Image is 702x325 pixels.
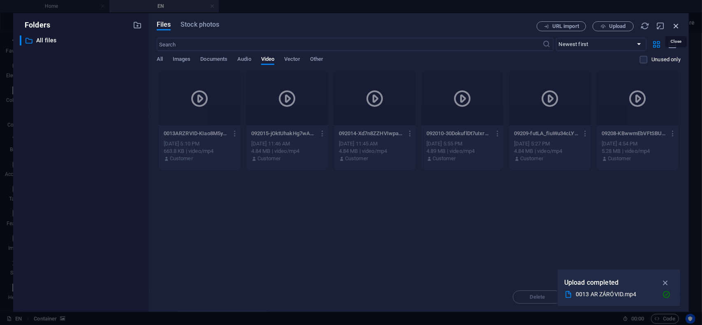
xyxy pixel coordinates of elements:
div: [DATE] 11:46 AM [251,140,323,148]
p: 092014-Xd7n8ZZHVIwpa-idV9Wp2Q.mp4 [339,130,403,137]
p: 092010-30DokuflDt7uIxrDByQI4Q.mp4 [426,130,491,137]
span: Audio [237,54,251,66]
i: Reload [640,21,649,30]
span: Other [310,54,323,66]
button: Upload [593,21,634,31]
div: 4.84 MB | video/mp4 [339,148,411,155]
div: [DATE] 4:54 PM [602,140,674,148]
p: Customer [608,155,631,162]
div: 0013 AR ZÁRÓVID.mp4 [576,290,656,299]
button: URL import [537,21,586,31]
p: Displays only files that are not in use on the website. Files added during this session can still... [651,56,681,63]
p: Customer [433,155,456,162]
span: Stock photos [181,20,219,30]
span: Video [261,54,274,66]
p: 09208-KBwwmEbVFtSBUVPqLLJurA.mp4 [602,130,666,137]
div: [DATE] 11:45 AM [339,140,411,148]
i: Minimize [656,21,665,30]
p: Customer [170,155,193,162]
div: [DATE] 5:27 PM [514,140,586,148]
p: Folders [20,20,50,30]
div: This file has already been selected or is not supported by this element [509,72,591,125]
p: Customer [345,155,368,162]
div: 663.8 KB | video/mp4 [164,148,236,155]
div: 4.84 MB | video/mp4 [251,148,323,155]
p: Customer [520,155,543,162]
div: This file has already been selected or is not supported by this element [334,72,416,125]
p: 09209-futLA_fiuWu34cLYwJlj1Q.mp4 [514,130,579,137]
div: This file has already been selected or is not supported by this element [246,72,328,125]
span: Documents [200,54,227,66]
div: This file has already been selected or is not supported by this element [422,72,503,125]
p: All files [36,36,127,45]
span: Vector [284,54,300,66]
input: Search [157,38,543,51]
div: ​ [20,35,21,46]
span: All [157,54,163,66]
div: This file has already been selected or is not supported by this element [597,72,679,125]
p: 0013ARZRVID-KIao8M5y7zhZqpWM3uF_oQ.mp4 [164,130,228,137]
span: URL import [552,24,579,29]
div: 4.84 MB | video/mp4 [514,148,586,155]
p: Customer [257,155,280,162]
div: [DATE] 5:55 PM [426,140,498,148]
div: This file has already been selected or is not supported by this element [159,72,241,125]
span: Files [157,20,171,30]
p: 092015-jOktUhakHg7wA8hr9p6-oQ.mp4 [251,130,316,137]
i: Create new folder [133,21,142,30]
div: 5.28 MB | video/mp4 [602,148,674,155]
p: Upload completed [564,277,619,288]
div: 4.89 MB | video/mp4 [426,148,498,155]
span: Images [173,54,191,66]
div: [DATE] 5:10 PM [164,140,236,148]
span: Upload [609,24,626,29]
